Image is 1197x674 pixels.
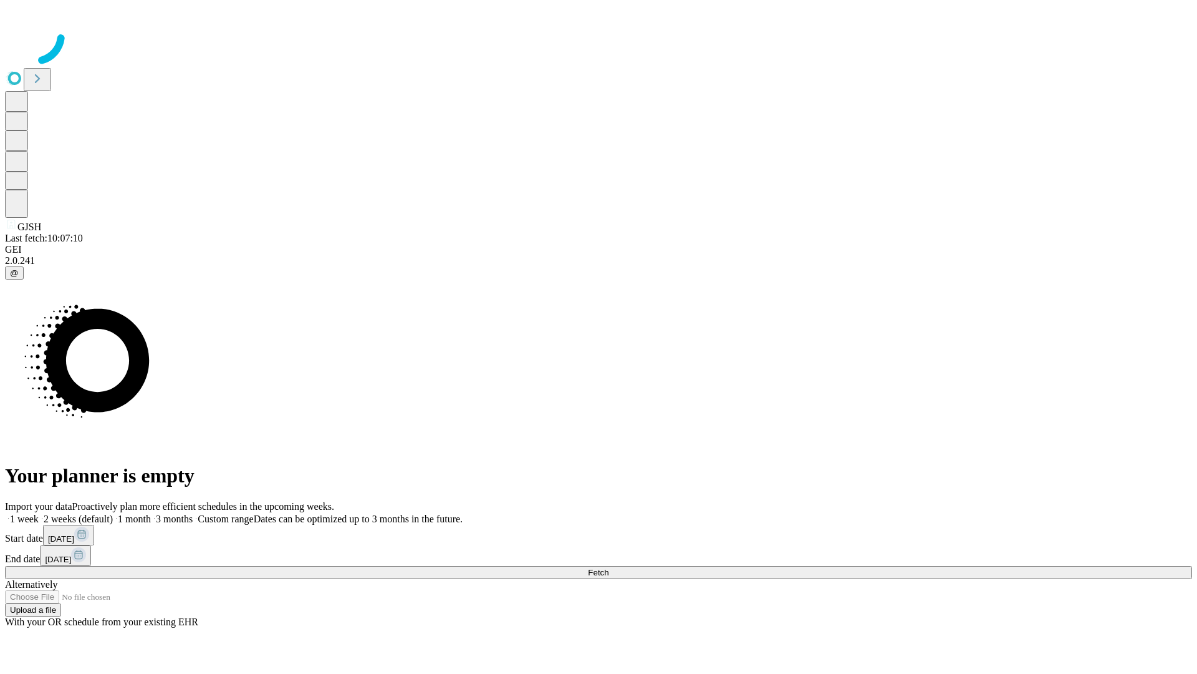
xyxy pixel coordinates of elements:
[5,266,24,280] button: @
[45,555,71,564] span: [DATE]
[72,501,334,512] span: Proactively plan more efficient schedules in the upcoming weeks.
[5,233,83,243] span: Last fetch: 10:07:10
[44,514,113,524] span: 2 weeks (default)
[588,568,608,577] span: Fetch
[10,268,19,278] span: @
[5,617,198,627] span: With your OR schedule from your existing EHR
[43,525,94,545] button: [DATE]
[10,514,39,524] span: 1 week
[5,525,1192,545] div: Start date
[5,566,1192,579] button: Fetch
[118,514,151,524] span: 1 month
[5,464,1192,487] h1: Your planner is empty
[5,545,1192,566] div: End date
[48,534,74,544] span: [DATE]
[5,579,57,590] span: Alternatively
[17,222,41,232] span: GJSH
[5,501,72,512] span: Import your data
[5,244,1192,255] div: GEI
[40,545,91,566] button: [DATE]
[254,514,463,524] span: Dates can be optimized up to 3 months in the future.
[156,514,193,524] span: 3 months
[198,514,253,524] span: Custom range
[5,255,1192,266] div: 2.0.241
[5,603,61,617] button: Upload a file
